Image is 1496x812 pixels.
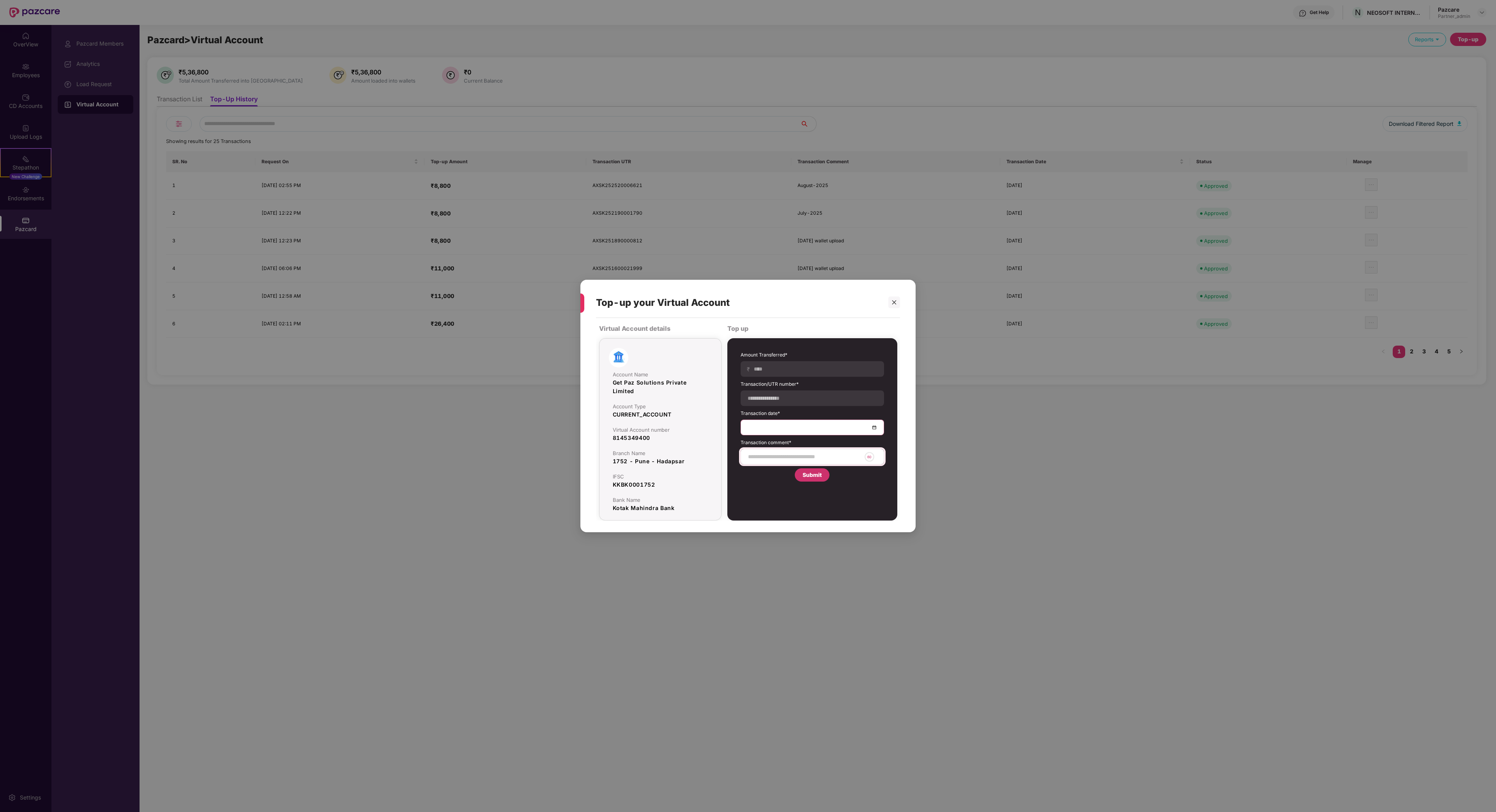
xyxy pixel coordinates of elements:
div: Account Type [613,403,708,410]
div: Bank Name [613,497,708,503]
text: 60 [867,455,872,459]
div: IFSC [613,473,708,480]
div: CURRENT_ACCOUNT [613,410,708,419]
div: Kotak Mahindra Bank [613,504,708,512]
label: Transaction comment* [741,439,884,449]
div: 1752 - Pune - Hadapsar [613,457,708,466]
span: close [891,300,897,305]
img: bank-image [609,348,628,367]
div: Top up [727,322,897,335]
div: KKBK0001752 [613,480,708,489]
div: Top-up your Virtual Account [596,288,875,318]
div: Virtual Account number [613,427,708,433]
div: 8145349400 [613,434,708,442]
label: Transaction/UTR number* [741,381,884,390]
div: Account Name [613,371,708,378]
label: Amount Transferred* [741,351,884,361]
label: Transaction date* [741,410,884,420]
div: Virtual Account details [599,322,721,335]
div: Branch Name [613,450,708,456]
div: Get Paz Solutions Private Limited [613,378,708,395]
div: Submit [803,471,822,479]
span: ₹ [747,365,753,373]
